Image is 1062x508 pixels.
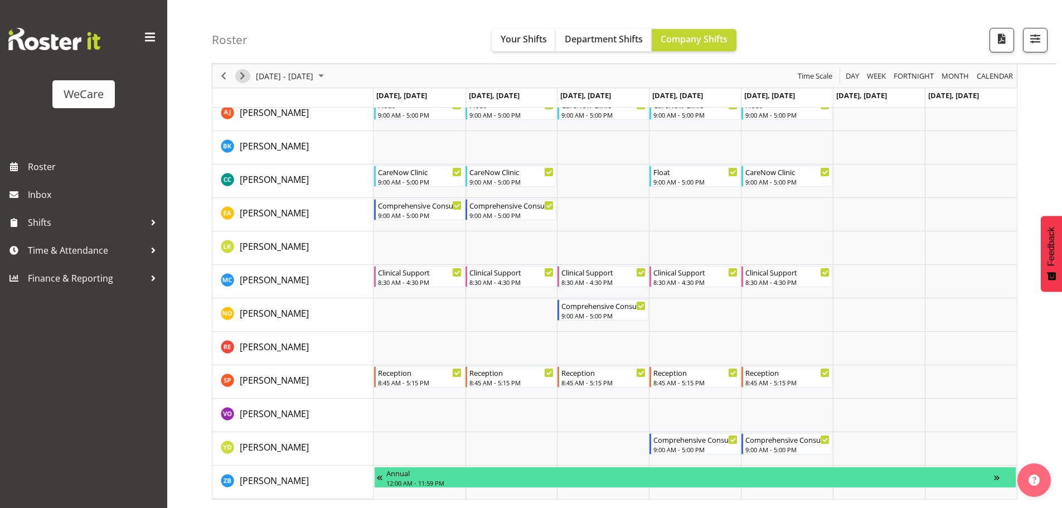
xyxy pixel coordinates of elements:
[745,367,830,378] div: Reception
[469,166,554,177] div: CareNow Clinic
[240,273,309,287] a: [PERSON_NAME]
[374,99,465,120] div: Amy Johannsen"s event - Float Begin From Monday, September 15, 2025 at 9:00:00 AM GMT+12:00 Ends ...
[28,186,162,203] span: Inbox
[378,278,462,287] div: 8:30 AM - 4:30 PM
[866,69,887,83] span: Week
[240,475,309,487] span: [PERSON_NAME]
[556,29,652,51] button: Department Shifts
[374,199,465,220] div: Ena Advincula"s event - Comprehensive Consult Begin From Monday, September 15, 2025 at 9:00:00 AM...
[255,69,314,83] span: [DATE] - [DATE]
[649,99,740,120] div: Amy Johannsen"s event - CareNow Clinic Begin From Thursday, September 18, 2025 at 9:00:00 AM GMT+...
[836,90,887,100] span: [DATE], [DATE]
[212,466,374,499] td: Zephy Bennett resource
[240,140,309,152] span: [PERSON_NAME]
[741,99,832,120] div: Amy Johannsen"s event - Float Begin From Friday, September 19, 2025 at 9:00:00 AM GMT+12:00 Ends ...
[212,131,374,165] td: Brian Ko resource
[240,106,309,119] a: [PERSON_NAME]
[940,69,971,83] button: Timeline Month
[212,98,374,131] td: Amy Johannsen resource
[465,366,556,388] div: Samantha Poultney"s event - Reception Begin From Tuesday, September 16, 2025 at 8:45:00 AM GMT+12...
[212,298,374,332] td: Natasha Ottley resource
[653,367,738,378] div: Reception
[1029,475,1040,486] img: help-xxl-2.png
[928,90,979,100] span: [DATE], [DATE]
[1041,216,1062,292] button: Feedback - Show survey
[374,266,465,287] div: Mary Childs"s event - Clinical Support Begin From Monday, September 15, 2025 at 8:30:00 AM GMT+12...
[661,33,728,45] span: Company Shifts
[976,69,1014,83] span: calendar
[28,214,145,231] span: Shifts
[649,366,740,388] div: Samantha Poultney"s event - Reception Begin From Thursday, September 18, 2025 at 8:45:00 AM GMT+1...
[64,86,104,103] div: WeCare
[240,307,309,320] span: [PERSON_NAME]
[745,378,830,387] div: 8:45 AM - 5:15 PM
[212,198,374,231] td: Ena Advincula resource
[254,69,329,83] button: September 15 - 21, 2025
[240,139,309,153] a: [PERSON_NAME]
[240,207,309,219] span: [PERSON_NAME]
[212,432,374,466] td: Yvonne Denny resource
[378,211,462,220] div: 9:00 AM - 5:00 PM
[557,299,648,321] div: Natasha Ottley"s event - Comprehensive Consult Begin From Wednesday, September 17, 2025 at 9:00:0...
[492,29,556,51] button: Your Shifts
[653,177,738,186] div: 9:00 AM - 5:00 PM
[378,267,462,278] div: Clinical Support
[893,69,935,83] span: Fortnight
[216,69,231,83] button: Previous
[28,158,162,175] span: Roster
[557,366,648,388] div: Samantha Poultney"s event - Reception Begin From Wednesday, September 17, 2025 at 8:45:00 AM GMT+...
[653,267,738,278] div: Clinical Support
[240,240,309,253] span: [PERSON_NAME]
[378,166,462,177] div: CareNow Clinic
[240,341,309,353] span: [PERSON_NAME]
[376,90,427,100] span: [DATE], [DATE]
[465,266,556,287] div: Mary Childs"s event - Clinical Support Begin From Tuesday, September 16, 2025 at 8:30:00 AM GMT+1...
[741,166,832,187] div: Charlotte Courtney"s event - CareNow Clinic Begin From Friday, September 19, 2025 at 9:00:00 AM G...
[212,365,374,399] td: Samantha Poultney resource
[653,166,738,177] div: Float
[649,266,740,287] div: Mary Childs"s event - Clinical Support Begin From Thursday, September 18, 2025 at 8:30:00 AM GMT+...
[990,28,1014,52] button: Download a PDF of the roster according to the set date range.
[741,433,832,454] div: Yvonne Denny"s event - Comprehensive Consult Begin From Friday, September 19, 2025 at 9:00:00 AM ...
[212,33,248,46] h4: Roster
[240,441,309,453] span: [PERSON_NAME]
[1046,227,1056,266] span: Feedback
[240,173,309,186] a: [PERSON_NAME]
[8,28,100,50] img: Rosterit website logo
[653,110,738,119] div: 9:00 AM - 5:00 PM
[374,166,465,187] div: Charlotte Courtney"s event - CareNow Clinic Begin From Monday, September 15, 2025 at 9:00:00 AM G...
[374,31,1017,499] table: Timeline Week of September 18, 2025
[653,434,738,445] div: Comprehensive Consult
[653,378,738,387] div: 8:45 AM - 5:15 PM
[561,278,646,287] div: 8:30 AM - 4:30 PM
[240,374,309,386] span: [PERSON_NAME]
[469,200,554,211] div: Comprehensive Consult
[652,29,736,51] button: Company Shifts
[561,367,646,378] div: Reception
[240,407,309,420] a: [PERSON_NAME]
[561,110,646,119] div: 9:00 AM - 5:00 PM
[561,378,646,387] div: 8:45 AM - 5:15 PM
[378,110,462,119] div: 9:00 AM - 5:00 PM
[240,274,309,286] span: [PERSON_NAME]
[745,445,830,454] div: 9:00 AM - 5:00 PM
[745,166,830,177] div: CareNow Clinic
[865,69,888,83] button: Timeline Week
[797,69,833,83] span: Time Scale
[240,441,309,454] a: [PERSON_NAME]
[745,267,830,278] div: Clinical Support
[561,300,646,311] div: Comprehensive Consult
[565,33,643,45] span: Department Shifts
[240,307,309,320] a: [PERSON_NAME]
[469,177,554,186] div: 9:00 AM - 5:00 PM
[212,231,374,265] td: Liandy Kritzinger resource
[557,266,648,287] div: Mary Childs"s event - Clinical Support Begin From Wednesday, September 17, 2025 at 8:30:00 AM GMT...
[212,265,374,298] td: Mary Childs resource
[469,211,554,220] div: 9:00 AM - 5:00 PM
[745,177,830,186] div: 9:00 AM - 5:00 PM
[465,99,556,120] div: Amy Johannsen"s event - Float Begin From Tuesday, September 16, 2025 at 9:00:00 AM GMT+12:00 Ends...
[378,200,462,211] div: Comprehensive Consult
[561,311,646,320] div: 9:00 AM - 5:00 PM
[214,64,233,88] div: Previous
